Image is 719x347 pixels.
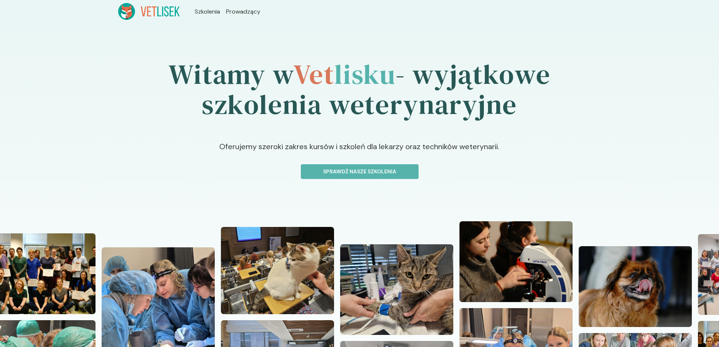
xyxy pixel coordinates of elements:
[221,227,334,314] img: Z2WOx5bqstJ98vaI_20240512_101618.jpg
[226,7,260,16] a: Prowadzący
[118,38,601,141] h1: Witamy w - wyjątkowe szkolenia weterynaryjne
[120,141,599,164] p: Oferujemy szeroki zakres kursów i szkoleń dla lekarzy oraz techników weterynarii.
[340,244,453,335] img: Z2WOuJbqstJ98vaF_20221127_125425.jpg
[293,56,334,93] span: Vet
[307,168,412,176] p: Sprawdź nasze szkolenia
[195,7,220,16] a: Szkolenia
[301,164,419,179] button: Sprawdź nasze szkolenia
[459,221,573,302] img: Z2WOrpbqstJ98vaB_DSC04907.JPG
[579,246,692,327] img: Z2WOn5bqstJ98vZ7_DSC06617.JPG
[334,56,396,93] span: lisku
